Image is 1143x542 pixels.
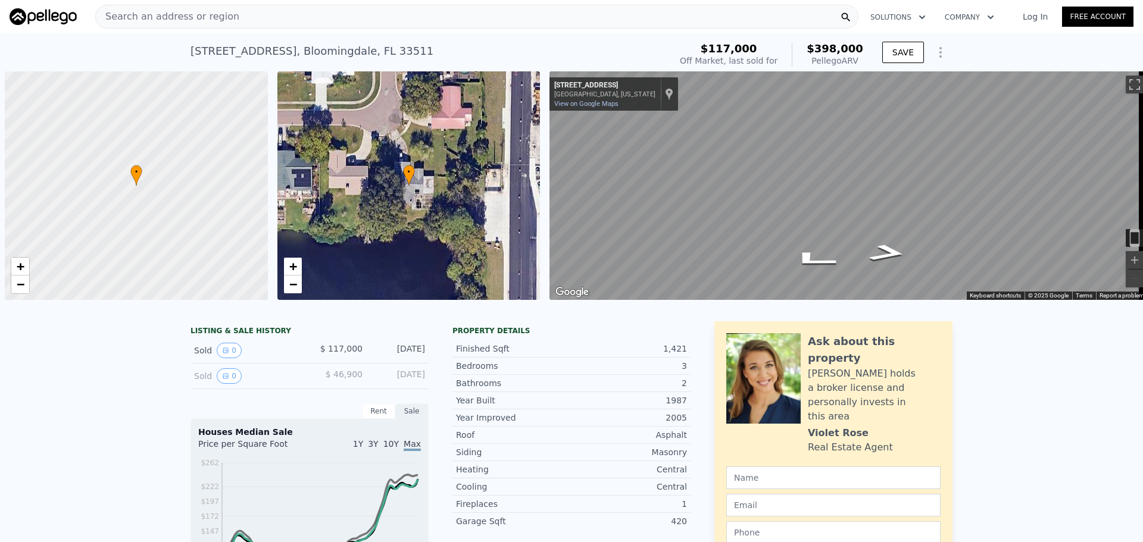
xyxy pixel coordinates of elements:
div: Sale [395,403,429,419]
div: 3 [571,360,687,372]
a: Free Account [1062,7,1133,27]
button: View historical data [217,368,242,384]
button: SAVE [882,42,924,63]
button: Company [935,7,1004,28]
div: Central [571,481,687,493]
div: 2 [571,377,687,389]
div: [STREET_ADDRESS] , Bloomingdale , FL 33511 [190,43,433,59]
div: [DATE] [372,343,425,358]
div: [PERSON_NAME] holds a broker license and personally invests in this area [808,366,941,424]
span: 10Y [383,439,399,449]
div: Off Market, last sold for [680,55,777,67]
div: [GEOGRAPHIC_DATA], [US_STATE] [554,90,655,98]
button: View historical data [217,343,242,358]
tspan: $197 [201,497,219,506]
button: Keyboard shortcuts [970,292,1021,300]
div: Masonry [571,446,687,458]
span: Max [404,439,421,451]
div: Houses Median Sale [198,426,421,438]
span: • [403,167,415,177]
div: Price per Square Foot [198,438,310,457]
div: Heating [456,463,571,475]
a: Log In [1008,11,1062,23]
img: Pellego [10,8,77,25]
a: Zoom out [284,275,302,293]
div: Fireplaces [456,498,571,510]
div: Central [571,463,687,475]
span: − [17,277,24,292]
button: Solutions [861,7,935,28]
span: $ 117,000 [320,344,363,353]
a: Show location on map [665,87,673,101]
a: Terms (opens in new tab) [1076,292,1092,299]
div: • [403,165,415,186]
div: 1 [571,498,687,510]
a: Open this area in Google Maps (opens a new window) [552,284,592,300]
span: 3Y [368,439,378,449]
div: Real Estate Agent [808,440,893,455]
input: Name [726,466,941,489]
div: Sold [194,343,300,358]
span: Search an address or region [96,10,239,24]
path: Go North, Redondo Dr [769,246,857,274]
tspan: $147 [201,527,219,535]
div: Rent [362,403,395,419]
a: Zoom in [284,258,302,275]
span: + [289,259,296,274]
div: Property details [452,326,691,336]
button: Show Options [929,40,952,64]
div: Ask about this property [808,333,941,366]
div: Siding [456,446,571,458]
div: Year Improved [456,412,571,424]
div: Year Built [456,394,571,406]
div: Sold [194,368,300,384]
tspan: $262 [201,459,219,467]
tspan: $222 [201,483,219,491]
div: Bedrooms [456,360,571,372]
a: Zoom out [11,275,29,293]
span: 1Y [353,439,363,449]
input: Email [726,494,941,516]
div: 1987 [571,394,687,406]
div: 2005 [571,412,687,424]
div: 420 [571,515,687,527]
div: 1,421 [571,343,687,355]
div: Cooling [456,481,571,493]
span: − [289,277,296,292]
div: [DATE] [372,368,425,384]
span: $ 46,900 [326,369,363,379]
div: Bathrooms [456,377,571,389]
span: + [17,259,24,274]
span: $398,000 [807,42,863,55]
div: Garage Sqft [456,515,571,527]
span: • [130,167,142,177]
div: Pellego ARV [807,55,863,67]
img: Google [552,284,592,300]
tspan: $172 [201,512,219,521]
span: © 2025 Google [1028,292,1069,299]
div: Violet Rose [808,426,869,440]
a: Zoom in [11,258,29,275]
div: • [130,165,142,186]
div: [STREET_ADDRESS] [554,81,655,90]
span: $117,000 [701,42,757,55]
div: Roof [456,429,571,441]
div: Asphalt [571,429,687,441]
div: Finished Sqft [456,343,571,355]
div: LISTING & SALE HISTORY [190,326,429,338]
a: View on Google Maps [554,100,619,108]
path: Go West, Redondo Dr [854,240,922,267]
